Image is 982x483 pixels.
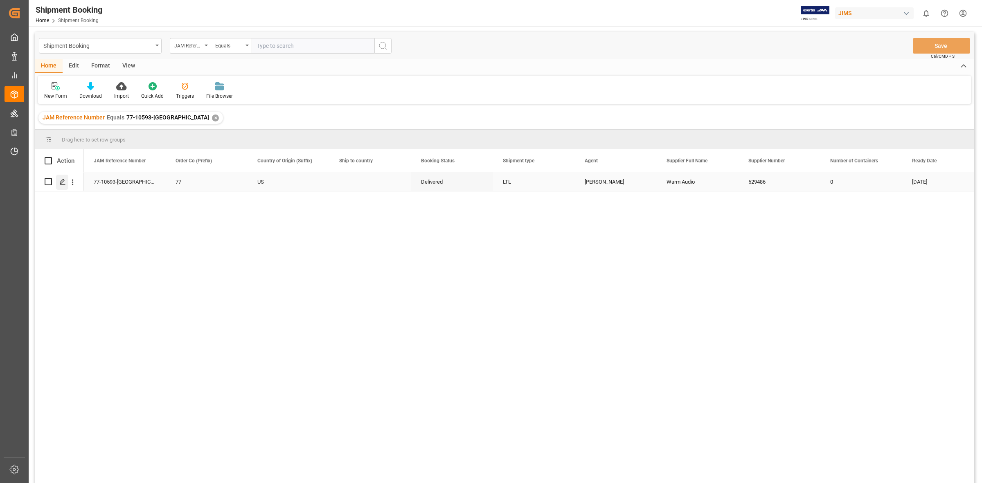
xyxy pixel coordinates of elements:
button: show 0 new notifications [917,4,935,22]
div: 0 [820,172,902,191]
span: Drag here to set row groups [62,137,126,143]
span: Supplier Number [748,158,785,164]
div: Home [35,59,63,73]
button: Save [913,38,970,54]
div: Shipment Booking [36,4,102,16]
span: Ready Date [912,158,937,164]
div: Press SPACE to select this row. [35,172,84,191]
span: Country of Origin (Suffix) [257,158,312,164]
div: Import [114,92,129,100]
span: JAM Reference Number [43,114,105,121]
div: Equals [215,40,243,49]
div: 77-10593-[GEOGRAPHIC_DATA] [84,172,166,191]
span: Booking Status [421,158,455,164]
div: 529486 [739,172,820,191]
div: JIMS [835,7,914,19]
div: File Browser [206,92,233,100]
span: Ship to country [339,158,373,164]
span: Number of Containers [830,158,878,164]
button: Help Center [935,4,954,22]
div: Download [79,92,102,100]
div: Triggers [176,92,194,100]
span: 77-10593-[GEOGRAPHIC_DATA] [126,114,209,121]
div: LTL [503,173,565,191]
input: Type to search [252,38,374,54]
div: Quick Add [141,92,164,100]
span: JAM Reference Number [94,158,146,164]
div: New Form [44,92,67,100]
div: 77 [176,173,238,191]
img: Exertis%20JAM%20-%20Email%20Logo.jpg_1722504956.jpg [801,6,829,20]
a: Home [36,18,49,23]
span: Shipment type [503,158,534,164]
button: JIMS [835,5,917,21]
div: Action [57,157,74,164]
div: Warm Audio [657,172,739,191]
div: [PERSON_NAME] [585,173,647,191]
div: ✕ [212,115,219,121]
span: Equals [107,114,124,121]
button: search button [374,38,392,54]
div: Shipment Booking [43,40,153,50]
div: Delivered [421,173,483,191]
span: Order Co (Prefix) [176,158,212,164]
div: US [257,173,320,191]
span: Supplier Full Name [667,158,707,164]
div: View [116,59,141,73]
span: Ctrl/CMD + S [931,53,955,59]
div: Format [85,59,116,73]
div: JAM Reference Number [174,40,202,49]
button: open menu [211,38,252,54]
div: Edit [63,59,85,73]
span: Agent [585,158,598,164]
button: open menu [39,38,162,54]
button: open menu [170,38,211,54]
